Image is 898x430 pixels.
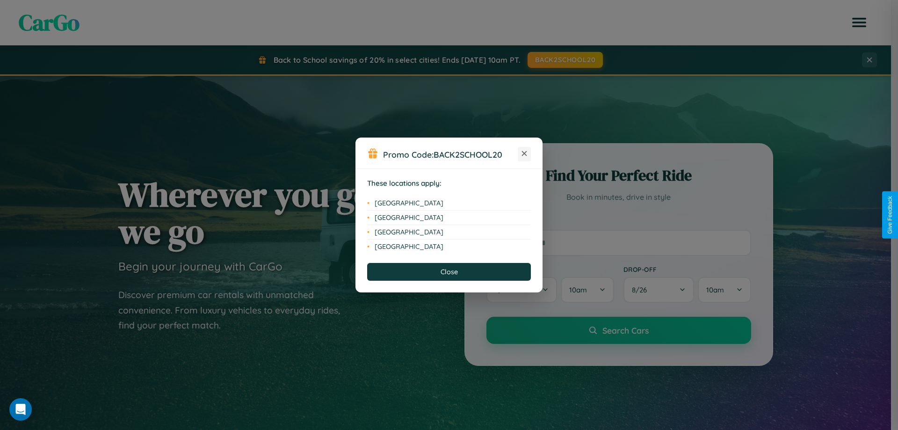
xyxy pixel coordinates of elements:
[434,149,502,160] b: BACK2SCHOOL20
[367,263,531,281] button: Close
[367,211,531,225] li: [GEOGRAPHIC_DATA]
[9,398,32,421] div: Open Intercom Messenger
[367,179,442,188] strong: These locations apply:
[383,149,518,160] h3: Promo Code:
[367,196,531,211] li: [GEOGRAPHIC_DATA]
[367,225,531,240] li: [GEOGRAPHIC_DATA]
[887,196,893,234] div: Give Feedback
[367,240,531,254] li: [GEOGRAPHIC_DATA]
